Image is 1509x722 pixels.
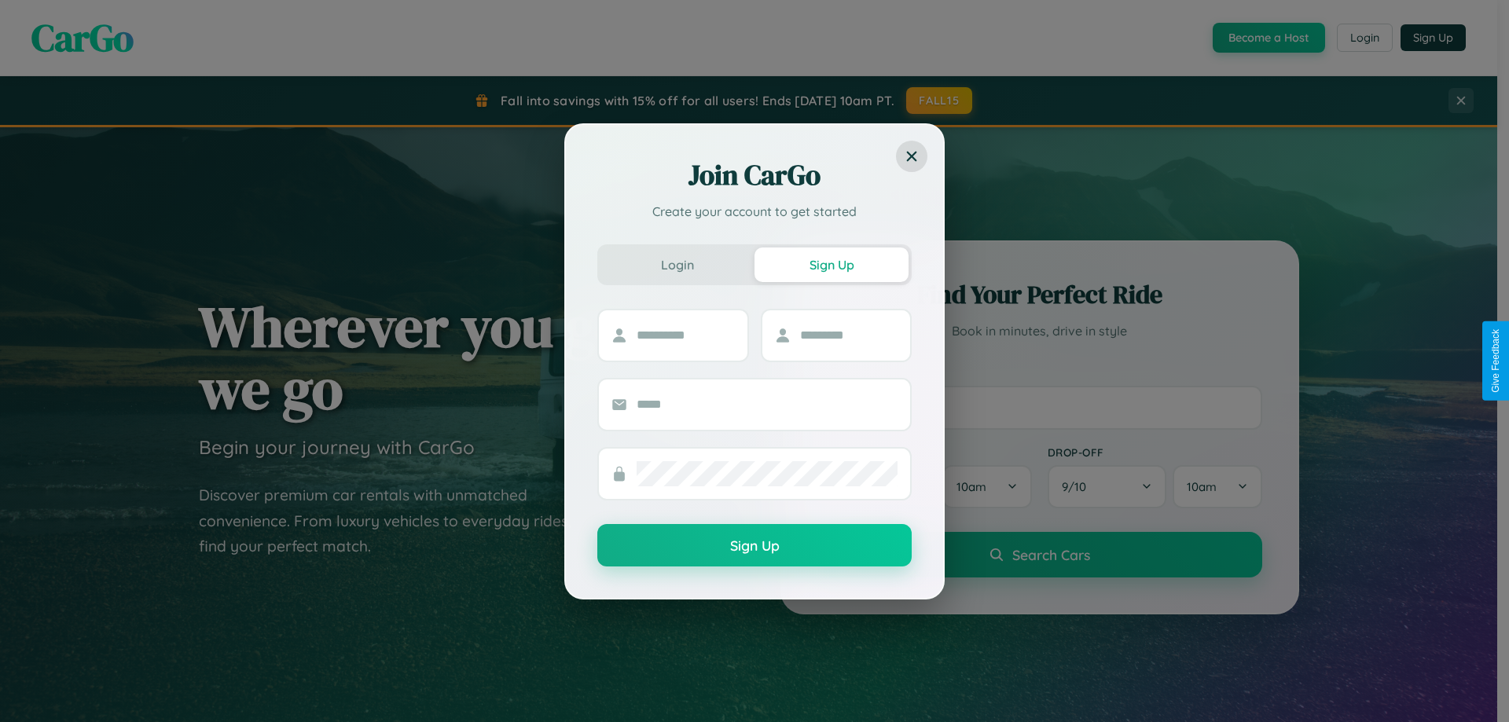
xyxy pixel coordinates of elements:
h2: Join CarGo [597,156,912,194]
button: Login [600,247,754,282]
button: Sign Up [597,524,912,566]
button: Sign Up [754,247,909,282]
p: Create your account to get started [597,202,912,221]
div: Give Feedback [1490,329,1501,393]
